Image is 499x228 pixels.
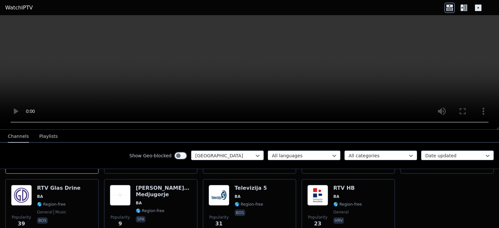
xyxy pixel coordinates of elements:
span: Popularity [209,215,229,220]
span: 🌎 Region-free [37,202,66,207]
span: BA [136,200,142,206]
p: hrv [333,217,344,224]
p: bos [37,217,48,224]
img: RTV Glas Drine [11,185,32,206]
img: Maria+Vision Medjugorje [110,185,131,206]
h6: [PERSON_NAME]+Vision Medjugorje [136,185,192,198]
span: Popularity [110,215,130,220]
span: 🌎 Region-free [136,208,164,213]
span: general [37,210,52,215]
span: BA [235,194,240,199]
span: 🌎 Region-free [333,202,362,207]
button: Channels [8,130,29,143]
h6: RTV Glas Drine [37,185,81,191]
label: Show Geo-blocked [129,152,172,159]
span: 🌎 Region-free [235,202,263,207]
img: RTV HB [307,185,328,206]
button: Playlists [39,130,58,143]
p: spa [136,216,146,222]
span: BA [333,194,339,199]
span: 39 [18,220,25,228]
span: 23 [314,220,321,228]
p: bos [235,210,245,216]
span: Popularity [308,215,327,220]
span: general [333,210,349,215]
span: BA [37,194,43,199]
h6: Televizija 5 [235,185,267,191]
span: 31 [215,220,223,228]
span: music [54,210,66,215]
img: Televizija 5 [209,185,229,206]
span: 9 [118,220,122,228]
h6: RTV HB [333,185,362,191]
a: WatchIPTV [5,4,33,12]
span: Popularity [12,215,31,220]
